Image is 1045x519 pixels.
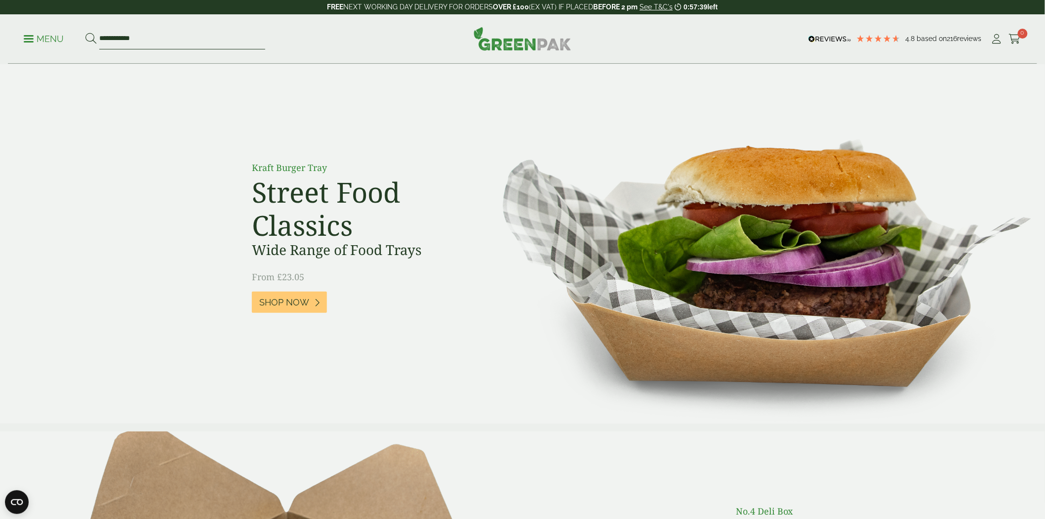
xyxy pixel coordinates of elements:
[856,34,901,43] div: 4.79 Stars
[808,36,851,43] img: REVIEWS.io
[683,3,707,11] span: 0:57:39
[947,35,958,43] span: 216
[958,35,982,43] span: reviews
[5,490,29,514] button: Open CMP widget
[252,242,474,259] h3: Wide Range of Food Trays
[1009,32,1021,46] a: 0
[252,175,474,242] h2: Street Food Classics
[474,27,571,50] img: GreenPak Supplies
[578,505,793,518] p: No.4 Deli Box
[991,34,1003,44] i: My Account
[906,35,917,43] span: 4.8
[470,64,1045,424] img: Street Food Classics
[640,3,673,11] a: See T&C's
[252,271,304,283] span: From £23.05
[327,3,343,11] strong: FREE
[1009,34,1021,44] i: Cart
[708,3,718,11] span: left
[252,292,327,313] a: Shop Now
[593,3,638,11] strong: BEFORE 2 pm
[24,33,64,45] p: Menu
[1018,29,1028,39] span: 0
[493,3,529,11] strong: OVER £100
[259,297,309,308] span: Shop Now
[24,33,64,43] a: Menu
[917,35,947,43] span: Based on
[252,161,474,174] p: Kraft Burger Tray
